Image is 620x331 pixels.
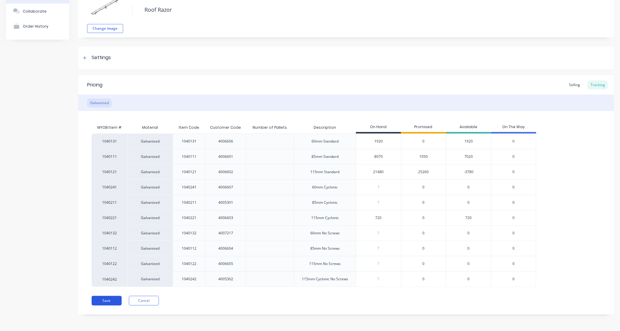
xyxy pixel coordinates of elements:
div: 7020 [446,149,491,164]
div: 1040111 [182,154,196,159]
div: 1040211 [92,195,128,210]
button: Save [92,296,122,305]
div: Item Code [174,120,204,135]
div: 720 [446,210,491,225]
span: 0 [512,169,515,175]
div: 1040132 [182,230,196,236]
div: On The Way [491,122,536,134]
div: Galvanised [128,225,173,241]
div: Galvanised [87,98,112,107]
button: Cancel [129,296,159,305]
div: Galvanised [128,195,173,210]
button: Collaborate [6,4,69,19]
div: 1920 [446,134,491,149]
div: Settings [92,54,111,62]
div: 1920 [356,134,401,149]
div: 4007217 [218,230,233,236]
div: 4006606 [218,139,233,144]
div: 0 [446,271,491,287]
div: Galvanised [128,134,173,149]
div: ? [356,180,401,195]
div: ? [356,272,401,287]
div: Galvanised [128,149,173,164]
div: 60mm Cyclonic [312,185,338,190]
div: ? [356,226,401,241]
div: 1040121 [92,164,128,179]
div: 85mm No Screws [310,246,340,251]
span: 0 [512,185,515,190]
button: Change image [87,24,123,33]
div: 1040122 [182,261,196,266]
div: 1040241 [92,179,128,195]
div: 1040112 [182,246,196,251]
div: 720 [356,210,401,225]
div: 1040111 [92,149,128,164]
div: Galvanised [128,179,173,195]
div: Available [446,122,491,134]
span: 0 [512,246,515,251]
div: 1040211 [182,200,196,205]
div: 115mm Standard [311,169,340,175]
span: 0 [512,200,515,205]
div: Selling [566,80,583,89]
div: Order History [23,24,48,29]
div: 1040122 [92,256,128,271]
div: 1040221 [182,215,196,221]
div: 0 [446,195,491,210]
div: Number of Pallets [248,120,292,135]
span: 0 [423,139,425,144]
span: 1050 [419,154,428,159]
div: ? [356,241,401,256]
div: Tracking [588,80,608,89]
div: 4006605 [218,261,233,266]
span: 0 [423,215,425,221]
div: 4006602 [218,169,233,175]
span: 25260 [418,169,429,175]
div: 1040241 [182,185,196,190]
div: 1040242 [92,271,128,287]
div: 1040121 [182,169,196,175]
div: 0 [446,256,491,271]
div: Galvanised [128,256,173,271]
div: 1040131 [92,134,128,149]
div: 0 [446,179,491,195]
div: 0 [446,225,491,241]
div: 4005302 [218,276,233,282]
div: ? [356,195,401,210]
span: 0 [423,261,425,266]
div: 1040131 [182,139,196,144]
div: 4006604 [218,246,233,251]
div: MYOB Item # [92,122,128,134]
div: On Hand [356,122,401,134]
div: 4006607 [218,185,233,190]
span: 0 [512,261,515,266]
span: 0 [423,246,425,251]
span: 0 [512,215,515,221]
button: Order History [6,19,69,34]
div: Customer Code [205,120,246,135]
span: 0 [512,139,515,144]
div: Material [128,122,173,134]
div: 115mm No Screws [309,261,341,266]
div: Galvanised [128,210,173,225]
div: 4006603 [218,215,233,221]
div: 0 [446,241,491,256]
span: 0 [423,185,425,190]
textarea: Roof Razor [141,3,556,17]
div: 115mm Cyclonic No Screws [302,276,348,282]
div: Galvanised [128,241,173,256]
div: 1040242 [182,276,196,282]
div: 115mm Cyclonic [311,215,339,221]
div: Description [309,120,341,135]
div: 85mm Cyclonic [312,200,338,205]
span: 0 [423,230,425,236]
div: -3780 [446,164,491,179]
div: 1040112 [92,241,128,256]
div: 4006601 [218,154,233,159]
span: 0 [423,200,425,205]
div: Collaborate [23,9,47,14]
div: 1040132 [92,225,128,241]
span: 0 [423,276,425,282]
div: 1040221 [92,210,128,225]
div: 85mm Standard [312,154,339,159]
